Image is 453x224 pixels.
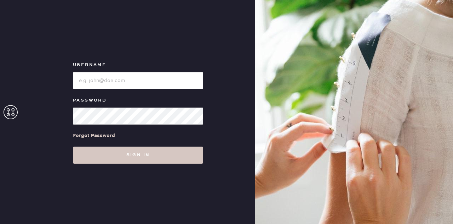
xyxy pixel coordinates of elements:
[73,96,203,105] label: Password
[73,132,115,140] div: Forgot Password
[73,72,203,89] input: e.g. john@doe.com
[73,125,115,147] a: Forgot Password
[73,147,203,164] button: Sign in
[73,61,203,69] label: Username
